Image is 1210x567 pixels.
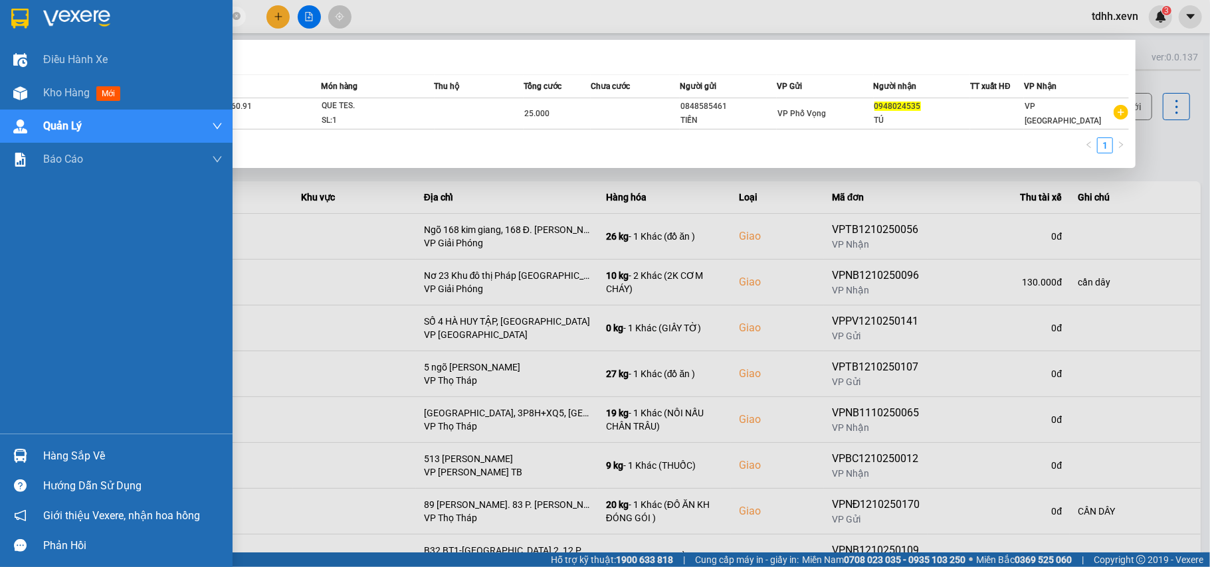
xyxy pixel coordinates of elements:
[43,86,90,99] span: Kho hàng
[212,121,223,131] span: down
[43,151,83,167] span: Báo cáo
[13,53,27,67] img: warehouse-icon
[524,82,561,91] span: Tổng cước
[777,82,802,91] span: VP Gửi
[322,99,421,114] div: QUE TES.
[96,86,120,101] span: mới
[874,82,917,91] span: Người nhận
[777,109,826,118] span: VP Phố Vọng
[1098,138,1112,153] a: 1
[435,82,460,91] span: Thu hộ
[1081,137,1097,153] li: Previous Page
[1114,105,1128,120] span: plus-circle
[524,109,550,118] span: 25.000
[1113,137,1129,153] button: right
[43,476,223,496] div: Hướng dẫn sử dụng
[43,536,223,556] div: Phản hồi
[680,100,776,114] div: 0848585461
[874,102,921,111] span: 0948024535
[680,82,716,91] span: Người gửi
[1097,137,1113,153] li: 1
[13,86,27,100] img: warehouse-icon
[1117,141,1125,149] span: right
[11,9,29,29] img: logo-vxr
[233,12,241,20] span: close-circle
[43,51,108,68] span: Điều hành xe
[1024,82,1057,91] span: VP Nhận
[874,114,970,127] div: TÚ
[1113,137,1129,153] li: Next Page
[14,539,27,552] span: message
[13,120,27,133] img: warehouse-icon
[321,82,357,91] span: Món hàng
[14,479,27,492] span: question-circle
[1085,141,1093,149] span: left
[970,82,1011,91] span: TT xuất HĐ
[43,446,223,466] div: Hàng sắp về
[322,114,421,128] div: SL: 1
[1025,102,1101,125] span: VP [GEOGRAPHIC_DATA]
[233,11,241,23] span: close-circle
[1081,137,1097,153] button: left
[680,114,776,127] div: TIẾN
[43,507,200,524] span: Giới thiệu Vexere, nhận hoa hồng
[13,153,27,167] img: solution-icon
[591,82,630,91] span: Chưa cước
[212,154,223,165] span: down
[43,118,82,134] span: Quản Lý
[13,449,27,463] img: warehouse-icon
[14,509,27,522] span: notification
